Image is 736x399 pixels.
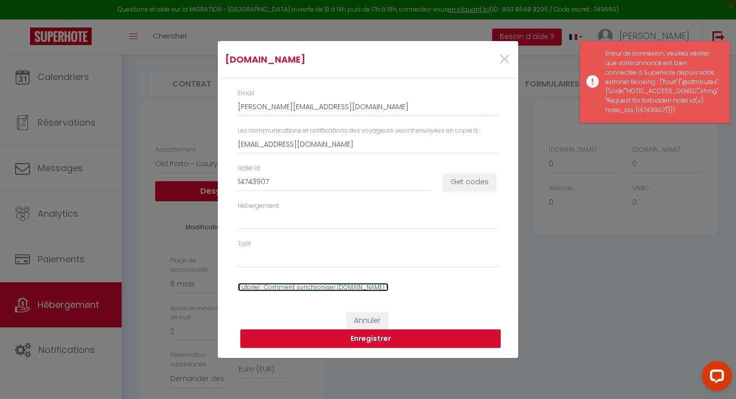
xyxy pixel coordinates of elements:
[346,312,388,329] button: Annuler
[498,45,511,75] span: ×
[238,201,279,211] label: Hébergement
[498,49,511,71] button: Close
[240,329,501,348] button: Enregistrer
[225,53,411,67] h4: [DOMAIN_NAME]
[605,49,719,115] div: Erreur de connexion, veuillez vérifier que votre annonce est bien connectée à SuperHote depuis vo...
[238,283,389,291] a: Tutoriel : Comment synchroniser [DOMAIN_NAME] ?
[238,239,251,249] label: Tarif
[694,357,736,399] iframe: LiveChat chat widget
[443,174,496,191] button: Get codes
[238,164,260,173] label: Hotel id
[238,89,254,98] label: Email
[238,126,480,136] label: Les communications et notifications des voyageurs seront envoyées en copie à :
